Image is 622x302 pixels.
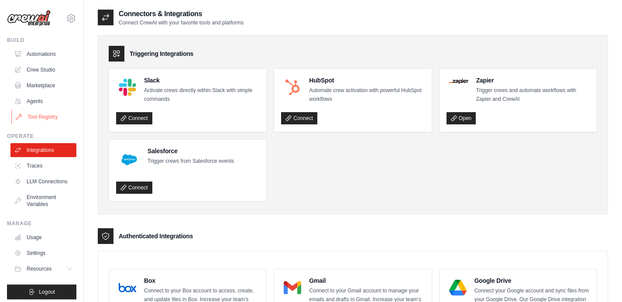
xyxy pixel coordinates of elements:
[476,76,590,85] h4: Zapier
[10,175,76,189] a: LLM Connections
[119,19,244,26] p: Connect CrewAI with your favorite tools and platforms
[10,190,76,211] a: Environment Variables
[144,76,259,85] h4: Slack
[10,79,76,93] a: Marketplace
[119,149,140,170] img: Salesforce Logo
[284,279,301,296] img: Gmail Logo
[7,37,76,44] div: Build
[309,86,424,103] p: Automate crew activation with powerful HubSpot workflows
[144,276,259,285] h4: Box
[309,76,424,85] h4: HubSpot
[27,265,52,272] span: Resources
[116,112,152,124] a: Connect
[11,110,77,124] a: Tool Registry
[10,246,76,260] a: Settings
[449,279,467,296] img: Google Drive Logo
[7,220,76,227] div: Manage
[10,143,76,157] a: Integrations
[116,182,152,194] a: Connect
[10,63,76,77] a: Crew Studio
[474,276,590,285] h4: Google Drive
[119,79,136,96] img: Slack Logo
[7,285,76,299] button: Logout
[309,276,424,285] h4: Gmail
[144,86,259,103] p: Activate crews directly within Slack with simple commands
[10,159,76,173] a: Traces
[148,157,234,166] p: Trigger crews from Salesforce events
[119,232,193,240] h3: Authenticated Integrations
[449,79,468,84] img: Zapier Logo
[476,86,590,103] p: Trigger crews and automate workflows with Zapier and CrewAI
[7,133,76,140] div: Operate
[10,230,76,244] a: Usage
[39,288,55,295] span: Logout
[148,147,234,155] h4: Salesforce
[10,47,76,61] a: Automations
[10,262,76,276] button: Resources
[447,112,476,124] a: Open
[119,9,244,19] h2: Connectors & Integrations
[119,279,136,296] img: Box Logo
[130,49,193,58] h3: Triggering Integrations
[10,94,76,108] a: Agents
[284,79,301,96] img: HubSpot Logo
[7,10,51,27] img: Logo
[281,112,317,124] a: Connect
